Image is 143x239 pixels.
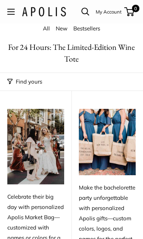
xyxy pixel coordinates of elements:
[81,8,89,16] a: Open search
[7,77,42,87] button: Filter collection
[56,25,67,32] a: New
[43,25,50,32] a: All
[22,7,66,16] img: Apolis
[73,25,100,32] a: Bestsellers
[7,109,64,184] img: Celebrate their big day with personalized Apolis Market Bag—customized with names or colors for a...
[79,109,136,175] img: Make the bachelorette party unforgettable with personalized Apolis gifts—custom colors, logos, an...
[7,41,136,65] h1: For 24 Hours: The Limited-Edition Wine Tote
[125,7,134,16] a: 0
[132,5,139,12] span: 0
[96,7,122,16] a: My Account
[7,9,15,15] button: Open menu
